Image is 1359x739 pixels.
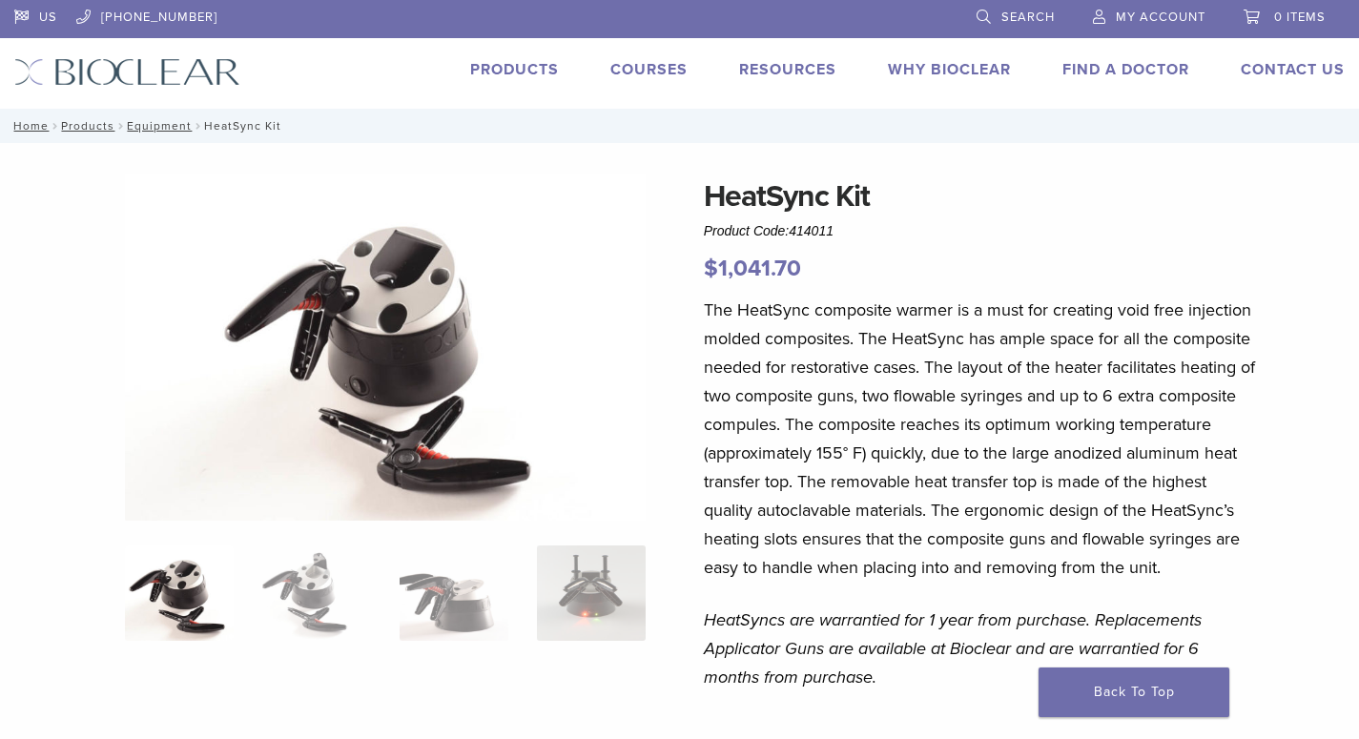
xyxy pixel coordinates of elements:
[192,121,204,131] span: /
[1116,10,1205,25] span: My Account
[739,60,836,79] a: Resources
[537,545,646,641] img: HeatSync Kit - Image 4
[1062,60,1189,79] a: Find A Doctor
[704,174,1258,219] h1: HeatSync Kit
[1241,60,1345,79] a: Contact Us
[1274,10,1326,25] span: 0 items
[610,60,688,79] a: Courses
[8,119,49,133] a: Home
[1039,667,1229,717] a: Back To Top
[61,119,114,133] a: Products
[125,545,234,641] img: HeatSync-Kit-4-324x324.jpg
[114,121,127,131] span: /
[14,58,240,86] img: Bioclear
[262,545,371,641] img: HeatSync Kit - Image 2
[704,609,1202,688] em: HeatSyncs are warrantied for 1 year from purchase. Replacements Applicator Guns are available at ...
[789,223,834,238] span: 414011
[704,255,718,282] span: $
[888,60,1011,79] a: Why Bioclear
[1001,10,1055,25] span: Search
[704,255,801,282] bdi: 1,041.70
[125,174,646,522] img: HeatSync Kit-4
[400,545,508,641] img: HeatSync Kit - Image 3
[49,121,61,131] span: /
[127,119,192,133] a: Equipment
[704,296,1258,582] p: The HeatSync composite warmer is a must for creating void free injection molded composites. The H...
[470,60,559,79] a: Products
[704,223,834,238] span: Product Code:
